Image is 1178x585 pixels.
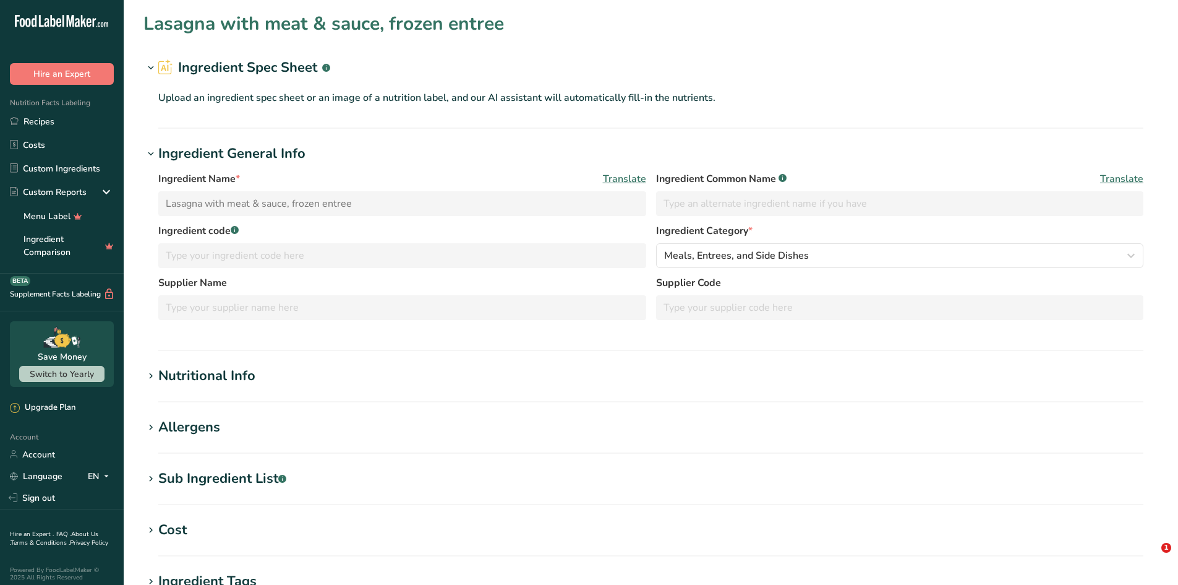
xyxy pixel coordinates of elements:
button: Meals, Entrees, and Side Dishes [656,243,1144,268]
h2: Ingredient Spec Sheet [158,58,330,78]
span: Ingredient Common Name [656,171,787,186]
div: Save Money [38,350,87,363]
label: Supplier Code [656,275,1144,290]
button: Hire an Expert [10,63,114,85]
span: Ingredient Name [158,171,240,186]
a: FAQ . [56,530,71,539]
p: Upload an ingredient spec sheet or an image of a nutrition label, and our AI assistant will autom... [158,90,1143,105]
input: Type your ingredient code here [158,243,646,268]
div: Upgrade Plan [10,402,75,414]
div: EN [88,469,114,483]
div: Ingredient General Info [158,144,305,164]
div: Nutritional Info [158,366,255,386]
input: Type an alternate ingredient name if you have [656,191,1144,216]
span: Switch to Yearly [30,368,94,380]
div: Powered By FoodLabelMaker © 2025 All Rights Reserved [10,566,114,581]
a: Language [10,466,62,487]
a: About Us . [10,530,98,547]
span: 1 [1161,543,1171,553]
a: Terms & Conditions . [11,539,70,547]
a: Privacy Policy [70,539,108,547]
button: Switch to Yearly [19,366,105,382]
div: Cost [158,520,187,540]
span: Meals, Entrees, and Side Dishes [664,248,809,263]
label: Ingredient Category [656,223,1144,238]
span: Translate [603,171,646,186]
h1: Lasagna with meat & sauce, frozen entree [143,10,504,38]
label: Supplier Name [158,275,646,290]
input: Type your ingredient name here [158,191,646,216]
div: Sub Ingredient List [158,469,286,489]
div: Allergens [158,417,220,438]
div: BETA [10,276,30,286]
span: Translate [1100,171,1143,186]
input: Type your supplier name here [158,295,646,320]
input: Type your supplier code here [656,295,1144,320]
label: Ingredient code [158,223,646,238]
iframe: Intercom live chat [1136,543,1166,573]
a: Hire an Expert . [10,530,54,539]
div: Custom Reports [10,186,87,199]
